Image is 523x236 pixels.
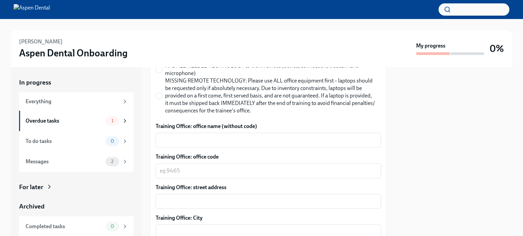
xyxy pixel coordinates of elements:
[490,42,504,55] h3: 0%
[19,183,133,192] a: For later
[19,47,128,59] h3: Aspen Dental Onboarding
[416,42,445,50] strong: My progress
[26,117,103,125] div: Overdue tasks
[107,224,118,229] span: 0
[19,202,133,211] a: Archived
[26,138,103,145] div: To do tasks
[19,78,133,87] a: In progress
[26,158,103,165] div: Messages
[107,118,117,123] span: 1
[156,214,381,222] label: Training Office: City
[26,98,119,105] div: Everything
[19,183,43,192] div: For later
[165,62,376,77] span: HAS ALL NEEDED TECHNOLOGY to work remote (device, connection, webcam and microphone)
[107,139,118,144] span: 0
[19,92,133,111] a: Everything
[19,111,133,131] a: Overdue tasks1
[19,151,133,172] a: Messages2
[19,131,133,151] a: To do tasks0
[19,38,63,46] h6: [PERSON_NAME]
[165,77,376,114] span: MISSING REMOTE TECHNOLOGY: Please use ALL office equipment first – laptops should be requested on...
[14,4,50,15] img: Aspen Dental
[107,159,117,164] span: 2
[156,184,381,191] label: Training Office: street address
[156,153,381,161] label: Training Office: office code
[156,123,381,130] label: Training Office: office name (without code)
[26,223,103,230] div: Completed tasks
